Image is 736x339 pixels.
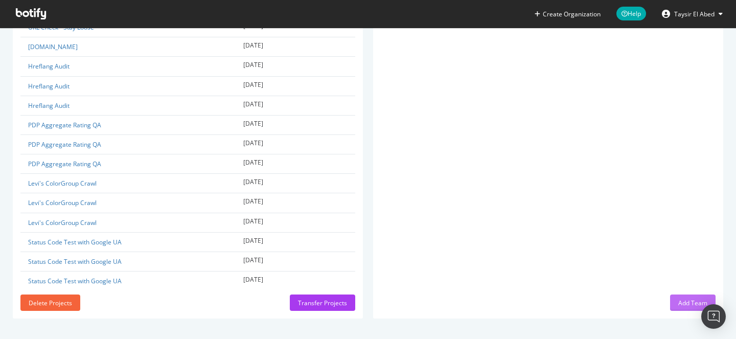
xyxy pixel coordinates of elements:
div: Add Team [678,299,707,307]
a: Hreflang Audit [28,62,70,71]
td: [DATE] [236,252,355,271]
div: Open Intercom Messenger [701,304,726,329]
a: Hreflang Audit [28,101,70,110]
a: Transfer Projects [290,299,355,307]
div: Transfer Projects [298,299,347,307]
a: PDP Aggregate Rating QA [28,140,101,149]
button: Create Organization [534,9,601,19]
td: [DATE] [236,135,355,154]
td: [DATE] [236,193,355,213]
td: [DATE] [236,76,355,96]
a: Status Code Test with Google UA [28,257,122,266]
td: [DATE] [236,96,355,115]
div: Delete Projects [29,299,72,307]
td: [DATE] [236,272,355,291]
a: Status Code Test with Google UA [28,238,122,246]
td: [DATE] [236,154,355,174]
a: Levi's ColorGroup Crawl [28,218,97,227]
a: Levi's ColorGroup Crawl [28,179,97,188]
td: [DATE] [236,213,355,232]
td: [DATE] [236,174,355,193]
button: Transfer Projects [290,295,355,311]
a: Add Team [670,299,716,307]
td: [DATE] [236,115,355,134]
span: Help [616,7,646,20]
a: Levi's ColorGroup Crawl [28,198,97,207]
a: Hreflang Audit [28,82,70,91]
span: Taysir El Abed [674,10,715,18]
a: PDP Aggregate Rating QA [28,121,101,129]
td: [DATE] [236,37,355,57]
button: Delete Projects [20,295,80,311]
a: Delete Projects [20,299,80,307]
a: PDP Aggregate Rating QA [28,160,101,168]
a: Status Code Test with Google UA [28,277,122,285]
a: [DOMAIN_NAME] [28,42,78,51]
td: [DATE] [236,232,355,252]
button: Taysir El Abed [654,6,731,22]
td: [DATE] [236,57,355,76]
button: Add Team [670,295,716,311]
